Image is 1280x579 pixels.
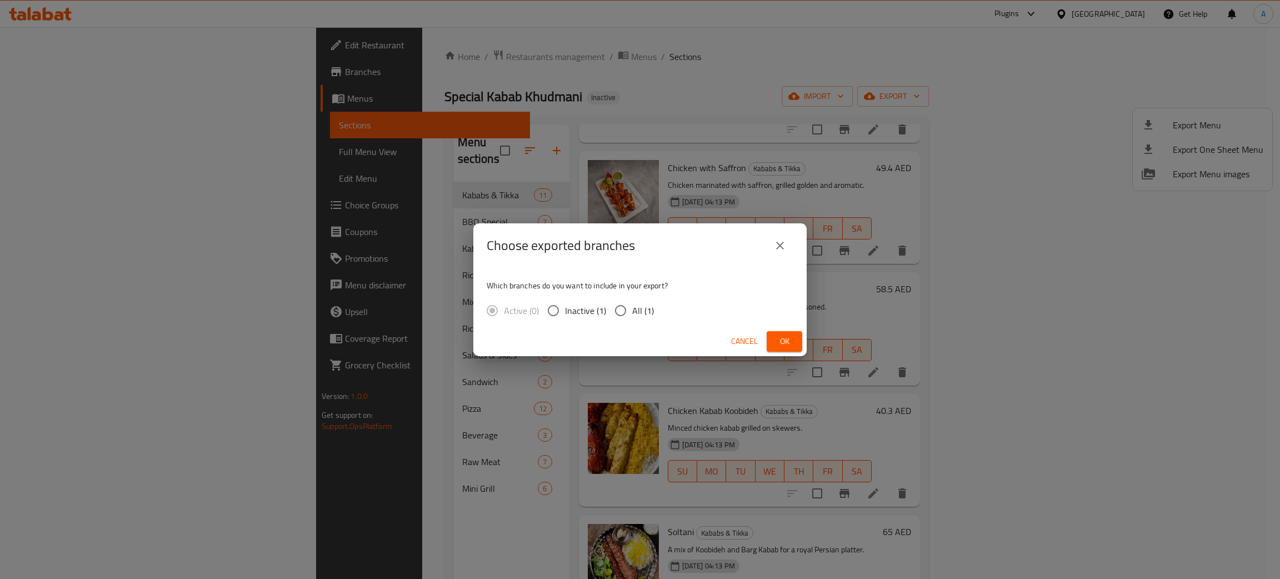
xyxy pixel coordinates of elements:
span: Ok [776,335,793,348]
span: Active (0) [504,304,539,317]
button: Cancel [727,331,762,352]
button: Ok [767,331,802,352]
h2: Choose exported branches [487,237,635,254]
p: Which branches do you want to include in your export? [487,280,793,291]
span: Inactive (1) [565,304,606,317]
button: close [767,232,793,259]
span: All (1) [632,304,654,317]
span: Cancel [731,335,758,348]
